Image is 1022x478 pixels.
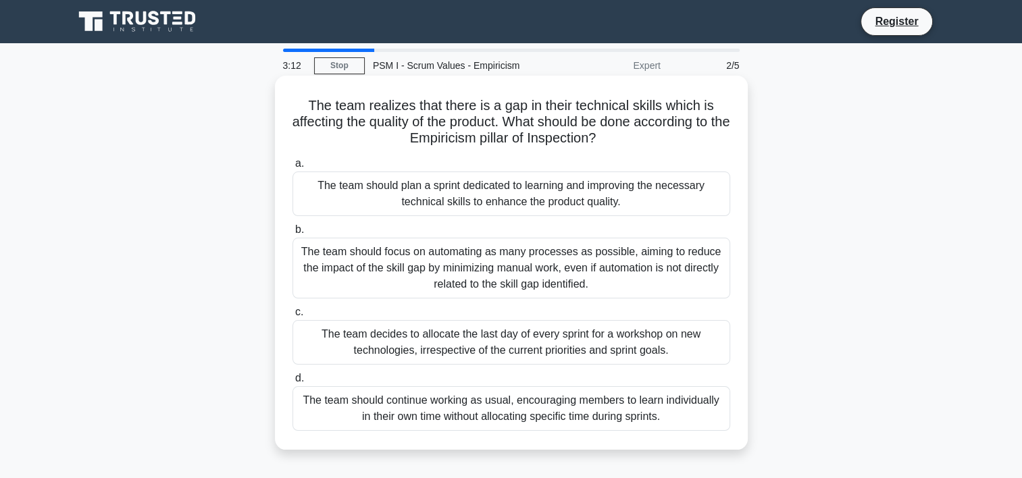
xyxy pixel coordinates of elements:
a: Register [867,13,926,30]
span: d. [295,372,304,383]
div: PSM I - Scrum Values - Empiricism [365,52,551,79]
h5: The team realizes that there is a gap in their technical skills which is affecting the quality of... [291,97,732,147]
span: b. [295,223,304,235]
div: The team decides to allocate the last day of every sprint for a workshop on new technologies, irr... [292,320,730,365]
div: The team should continue working as usual, encouraging members to learn individually in their own... [292,386,730,431]
span: c. [295,306,303,317]
div: Expert [551,52,669,79]
div: The team should focus on automating as many processes as possible, aiming to reduce the impact of... [292,238,730,298]
div: The team should plan a sprint dedicated to learning and improving the necessary technical skills ... [292,171,730,216]
div: 2/5 [669,52,748,79]
div: 3:12 [275,52,314,79]
span: a. [295,157,304,169]
a: Stop [314,57,365,74]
